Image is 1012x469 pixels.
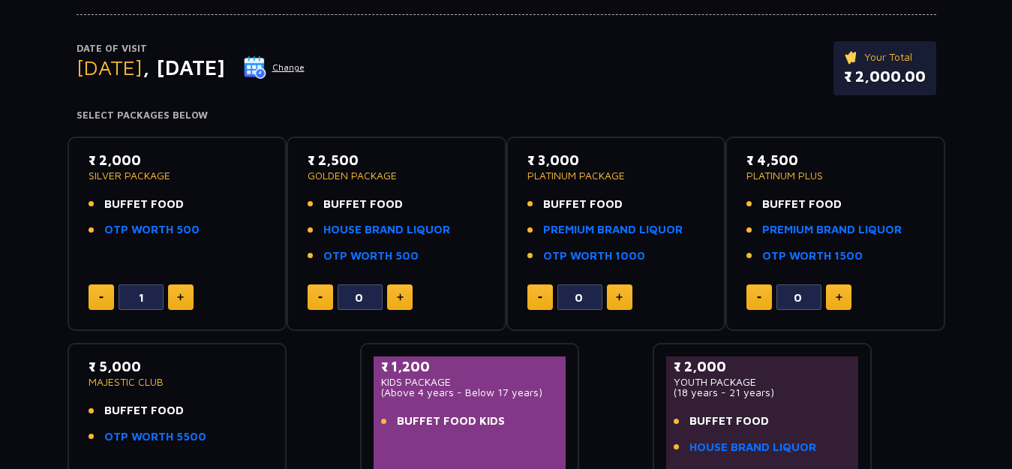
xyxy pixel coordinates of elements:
p: ₹ 2,000 [89,150,266,170]
button: Change [243,56,305,80]
p: SILVER PACKAGE [89,170,266,181]
p: PLATINUM PACKAGE [527,170,705,181]
span: BUFFET FOOD KIDS [397,413,505,430]
span: BUFFET FOOD [104,402,184,419]
p: ₹ 4,500 [746,150,924,170]
a: OTP WORTH 1500 [762,248,863,265]
img: plus [836,293,842,301]
p: PLATINUM PLUS [746,170,924,181]
a: PREMIUM BRAND LIQUOR [543,221,683,239]
p: Date of Visit [77,41,305,56]
span: [DATE] [77,55,143,80]
a: OTP WORTH 1000 [543,248,645,265]
a: PREMIUM BRAND LIQUOR [762,221,902,239]
img: minus [757,296,761,299]
img: minus [99,296,104,299]
a: HOUSE BRAND LIQUOR [689,439,816,456]
span: , [DATE] [143,55,225,80]
p: ₹ 2,500 [308,150,485,170]
img: plus [177,293,184,301]
a: OTP WORTH 500 [104,221,200,239]
span: BUFFET FOOD [543,196,623,213]
a: HOUSE BRAND LIQUOR [323,221,450,239]
span: BUFFET FOOD [689,413,769,430]
a: OTP WORTH 500 [323,248,419,265]
p: YOUTH PACKAGE [674,377,851,387]
p: MAJESTIC CLUB [89,377,266,387]
img: minus [318,296,323,299]
p: ₹ 1,200 [381,356,559,377]
span: BUFFET FOOD [762,196,842,213]
img: minus [538,296,542,299]
a: OTP WORTH 5500 [104,428,206,446]
p: KIDS PACKAGE [381,377,559,387]
p: GOLDEN PACKAGE [308,170,485,181]
p: ₹ 2,000 [674,356,851,377]
img: plus [397,293,404,301]
p: ₹ 2,000.00 [844,65,926,88]
p: ₹ 3,000 [527,150,705,170]
img: ticket [844,49,860,65]
img: plus [616,293,623,301]
p: (Above 4 years - Below 17 years) [381,387,559,398]
p: ₹ 5,000 [89,356,266,377]
span: BUFFET FOOD [104,196,184,213]
p: Your Total [844,49,926,65]
p: (18 years - 21 years) [674,387,851,398]
h4: Select Packages Below [77,110,936,122]
span: BUFFET FOOD [323,196,403,213]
